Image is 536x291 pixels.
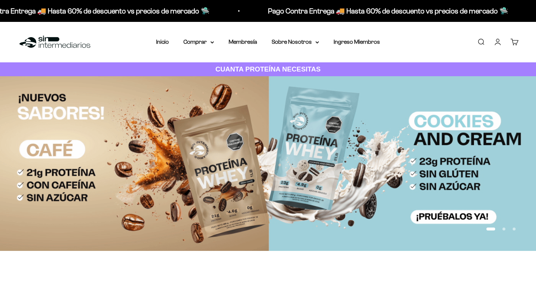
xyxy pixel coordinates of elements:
[229,39,257,45] a: Membresía
[156,39,169,45] a: Inicio
[334,39,380,45] a: Ingreso Miembros
[272,37,319,47] summary: Sobre Nosotros
[183,37,214,47] summary: Comprar
[215,65,321,73] strong: CUANTA PROTEÍNA NECESITAS
[267,5,507,17] p: Pago Contra Entrega 🚚 Hasta 60% de descuento vs precios de mercado 🛸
